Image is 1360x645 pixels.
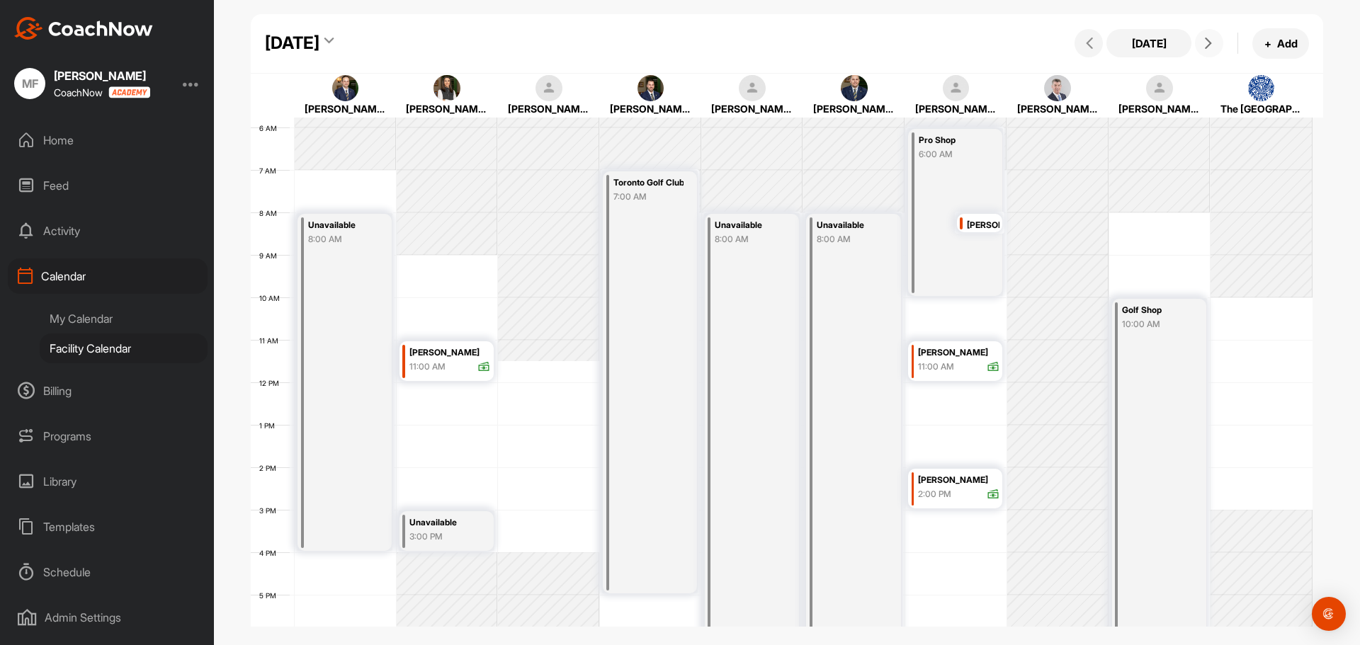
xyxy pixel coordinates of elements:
[918,472,999,489] div: [PERSON_NAME]
[739,75,766,102] img: square_default-ef6cabf814de5a2bf16c804365e32c732080f9872bdf737d349900a9daf73cf9.png
[251,251,291,260] div: 9 AM
[251,549,290,557] div: 4 PM
[1252,28,1309,59] button: +Add
[918,360,954,373] div: 11:00 AM
[251,421,289,430] div: 1 PM
[1106,29,1191,57] button: [DATE]
[1122,318,1192,331] div: 10:00 AM
[1248,75,1275,102] img: square_21a52c34a1b27affb0df1d7893c918db.jpg
[40,333,208,363] div: Facility Calendar
[54,70,150,81] div: [PERSON_NAME]
[251,124,291,132] div: 6 AM
[919,132,989,149] div: Pro Shop
[918,488,951,501] div: 2:00 PM
[308,233,378,246] div: 8:00 AM
[305,101,386,116] div: [PERSON_NAME]
[54,86,150,98] div: CoachNow
[8,258,208,294] div: Calendar
[8,373,208,409] div: Billing
[40,304,208,333] div: My Calendar
[14,68,45,99] div: MF
[8,418,208,454] div: Programs
[251,464,290,472] div: 2 PM
[8,213,208,249] div: Activity
[637,75,664,102] img: square_50820e9176b40dfe1a123c7217094fa9.jpg
[1122,302,1192,319] div: Golf Shop
[251,336,293,345] div: 11 AM
[967,217,999,234] div: [PERSON_NAME]
[251,294,294,302] div: 10 AM
[433,75,460,102] img: square_318c742b3522fe015918cc0bd9a1d0e8.jpg
[817,217,887,234] div: Unavailable
[813,101,895,116] div: [PERSON_NAME]
[409,515,480,531] div: Unavailable
[332,75,359,102] img: square_bee3fa92a6c3014f3bfa0d4fe7d50730.jpg
[1044,75,1071,102] img: square_b7f20754f9f8f6eaa06991cc1baa4178.jpg
[1264,36,1271,51] span: +
[613,175,684,191] div: Toronto Golf Club Matches 9-5
[409,345,490,361] div: [PERSON_NAME]
[841,75,868,102] img: square_79f6e3d0e0224bf7dac89379f9e186cf.jpg
[1146,75,1173,102] img: square_default-ef6cabf814de5a2bf16c804365e32c732080f9872bdf737d349900a9daf73cf9.png
[251,506,290,515] div: 3 PM
[715,233,785,246] div: 8:00 AM
[8,464,208,499] div: Library
[715,217,785,234] div: Unavailable
[508,101,589,116] div: [PERSON_NAME]
[251,209,291,217] div: 8 AM
[251,166,290,175] div: 7 AM
[535,75,562,102] img: square_default-ef6cabf814de5a2bf16c804365e32c732080f9872bdf737d349900a9daf73cf9.png
[613,190,684,203] div: 7:00 AM
[251,379,293,387] div: 12 PM
[251,591,290,600] div: 5 PM
[8,600,208,635] div: Admin Settings
[265,30,319,56] div: [DATE]
[915,101,997,116] div: [PERSON_NAME]
[308,217,378,234] div: Unavailable
[406,101,487,116] div: [PERSON_NAME]
[1312,597,1346,631] div: Open Intercom Messenger
[918,345,999,361] div: [PERSON_NAME]
[8,168,208,203] div: Feed
[943,75,970,102] img: square_default-ef6cabf814de5a2bf16c804365e32c732080f9872bdf737d349900a9daf73cf9.png
[8,122,208,158] div: Home
[711,101,793,116] div: [PERSON_NAME]
[409,530,480,543] div: 3:00 PM
[14,17,153,40] img: CoachNow
[8,554,208,590] div: Schedule
[409,360,446,373] div: 11:00 AM
[817,233,887,246] div: 8:00 AM
[1220,101,1302,116] div: The [GEOGRAPHIC_DATA]
[1118,101,1200,116] div: [PERSON_NAME]
[8,509,208,544] div: Templates
[919,148,989,161] div: 6:00 AM
[108,86,150,98] img: CoachNow acadmey
[1017,101,1099,116] div: [PERSON_NAME]
[610,101,691,116] div: [PERSON_NAME]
